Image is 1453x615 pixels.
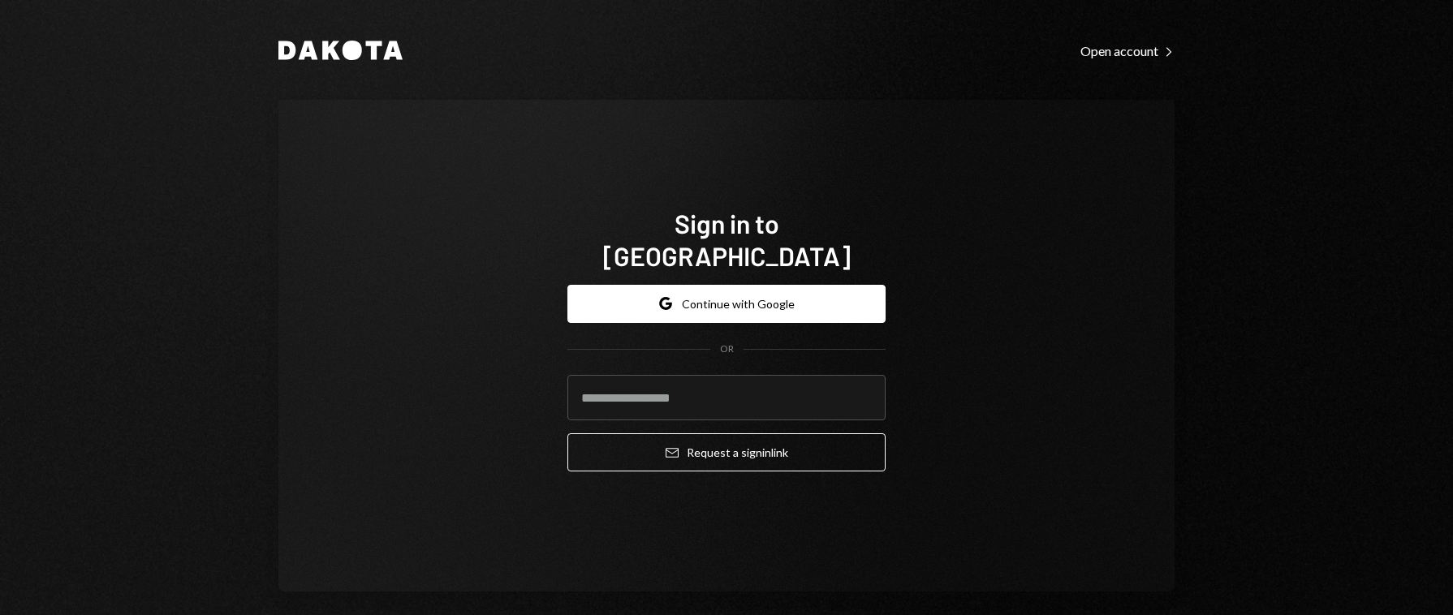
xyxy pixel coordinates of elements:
[567,433,886,471] button: Request a signinlink
[1080,43,1175,59] div: Open account
[567,285,886,323] button: Continue with Google
[1080,41,1175,59] a: Open account
[720,342,734,356] div: OR
[567,207,886,272] h1: Sign in to [GEOGRAPHIC_DATA]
